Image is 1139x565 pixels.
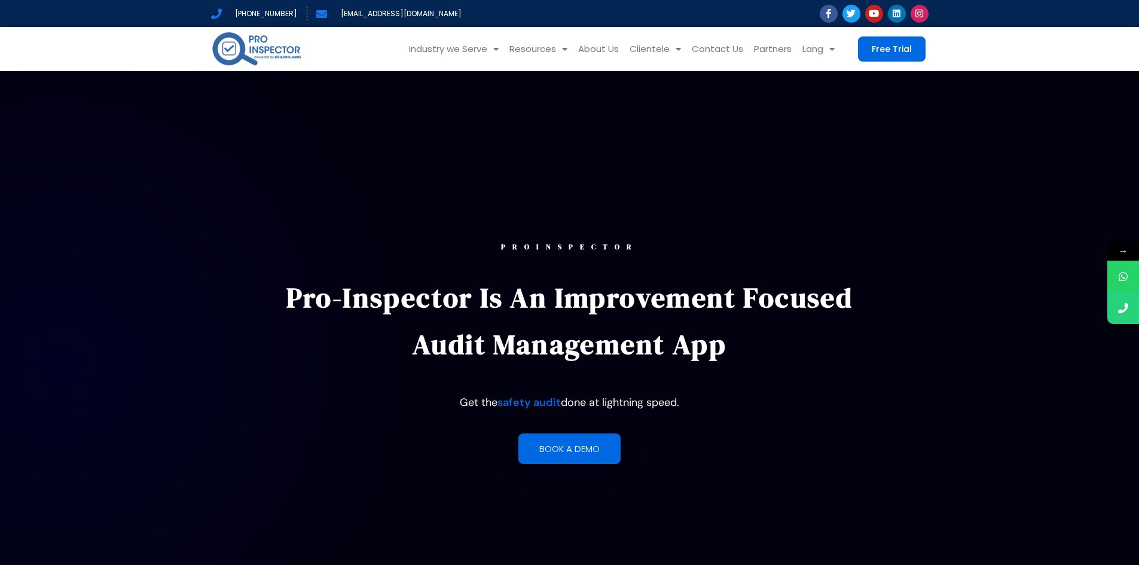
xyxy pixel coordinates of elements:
[316,7,462,21] a: [EMAIL_ADDRESS][DOMAIN_NAME]
[686,27,749,71] a: Contact Us
[872,45,912,53] span: Free Trial
[269,274,871,368] p: Pro-Inspector is an improvement focused audit management app
[269,243,871,251] div: PROINSPECTOR
[797,27,840,71] a: Lang
[321,27,840,71] nav: Menu
[624,27,686,71] a: Clientele
[211,30,303,68] img: pro-inspector-logo
[749,27,797,71] a: Partners
[573,27,624,71] a: About Us
[504,27,573,71] a: Resources
[338,7,462,21] span: [EMAIL_ADDRESS][DOMAIN_NAME]
[497,395,561,410] a: safety audit
[539,444,600,453] span: Book a demo
[1107,242,1139,261] span: →
[858,36,926,62] a: Free Trial
[518,433,621,464] a: Book a demo
[404,27,504,71] a: Industry we Serve
[232,7,297,21] span: [PHONE_NUMBER]
[269,392,871,413] p: Get the done at lightning speed.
